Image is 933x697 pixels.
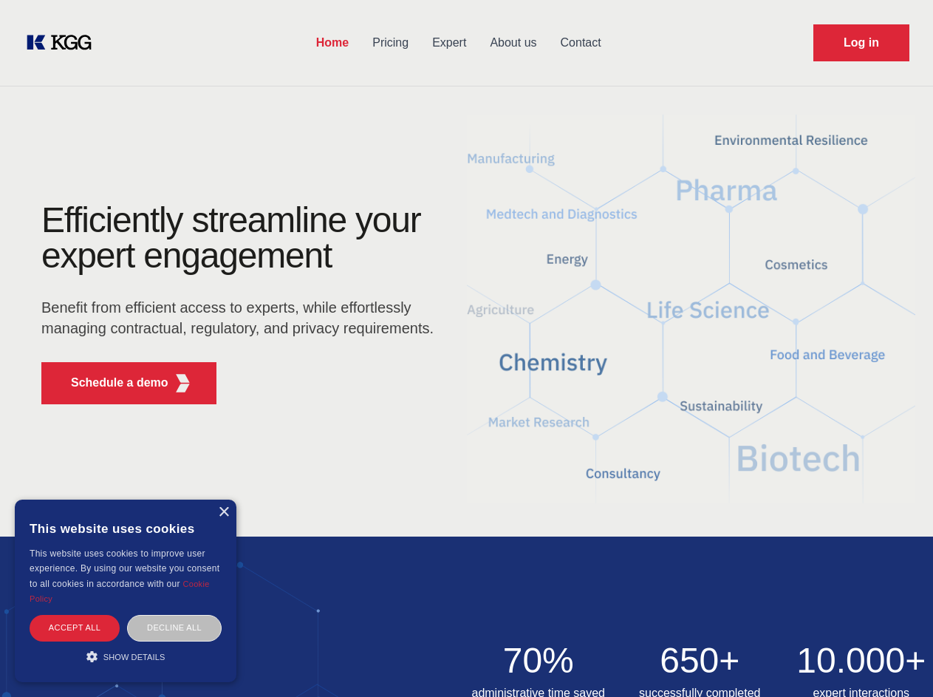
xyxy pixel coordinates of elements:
a: Contact [549,24,613,62]
div: Close [218,507,229,518]
h2: 70% [467,643,611,679]
p: Benefit from efficient access to experts, while effortlessly managing contractual, regulatory, an... [41,297,443,339]
h1: Efficiently streamline your expert engagement [41,203,443,273]
div: This website uses cookies [30,511,222,546]
h2: 650+ [628,643,772,679]
a: Pricing [360,24,420,62]
button: Schedule a demoKGG Fifth Element RED [41,362,216,404]
div: Show details [30,649,222,664]
a: Home [304,24,360,62]
a: KOL Knowledge Platform: Talk to Key External Experts (KEE) [24,31,103,55]
span: Show details [103,653,165,662]
a: About us [478,24,548,62]
a: Cookie Policy [30,579,210,603]
span: This website uses cookies to improve user experience. By using our website you consent to all coo... [30,548,219,589]
a: Request Demo [813,24,909,61]
div: Decline all [127,615,222,641]
a: Expert [420,24,478,62]
iframe: Chat Widget [859,626,933,697]
img: KGG Fifth Element RED [467,96,916,522]
div: Accept all [30,615,120,641]
p: Schedule a demo [71,374,168,392]
img: KGG Fifth Element RED [174,374,192,392]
